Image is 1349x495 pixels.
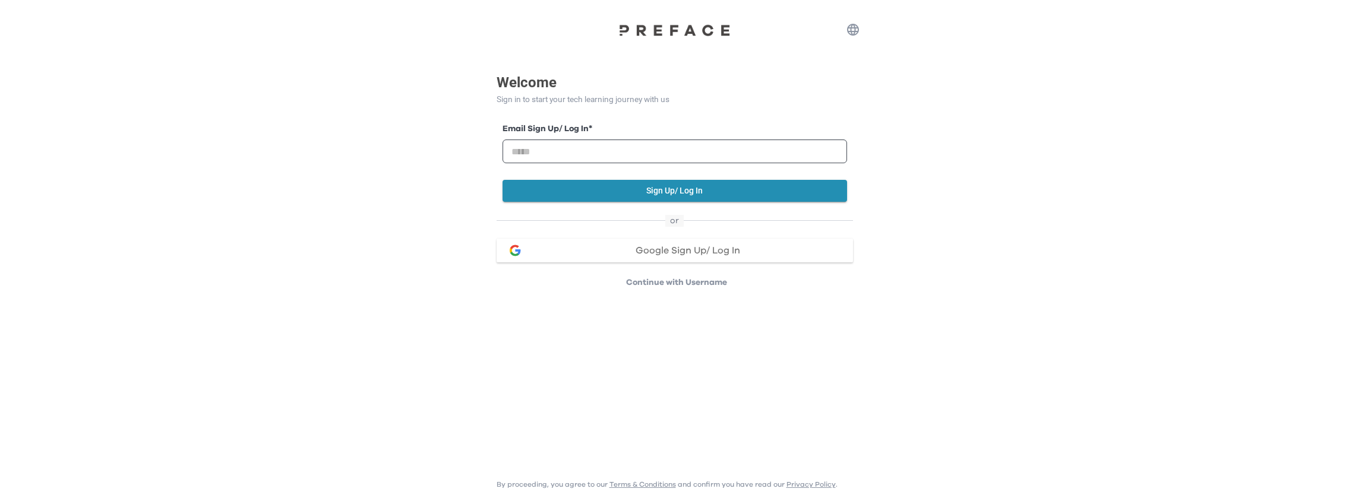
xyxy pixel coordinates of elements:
[497,480,838,489] p: By proceeding, you agree to our and confirm you have read our .
[615,24,734,36] img: Preface Logo
[503,180,847,202] button: Sign Up/ Log In
[609,481,676,488] a: Terms & Conditions
[497,72,853,93] p: Welcome
[497,93,853,106] p: Sign in to start your tech learning journey with us
[500,277,853,288] p: Continue with Username
[503,123,847,135] label: Email Sign Up/ Log In *
[636,246,740,255] span: Google Sign Up/ Log In
[665,215,684,227] span: or
[508,243,522,258] img: google login
[786,481,836,488] a: Privacy Policy
[497,239,853,262] button: google loginGoogle Sign Up/ Log In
